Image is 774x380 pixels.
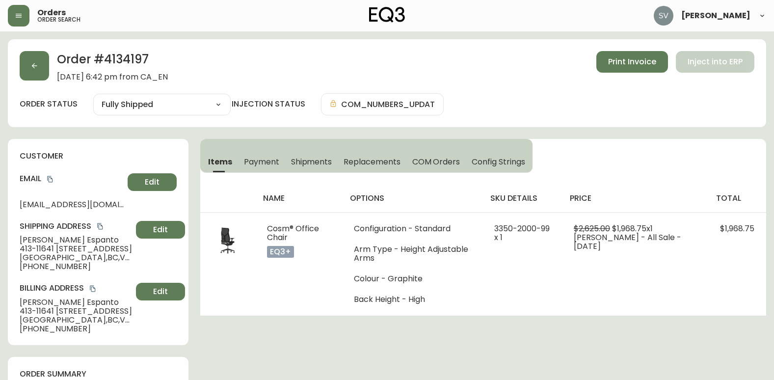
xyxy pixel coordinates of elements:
button: Edit [136,221,185,239]
span: [PERSON_NAME] - All Sale - [DATE] [574,232,681,252]
h4: customer [20,151,177,162]
span: Replacements [344,157,400,167]
h4: price [570,193,700,204]
span: Cosm® Office Chair [267,223,319,243]
span: [GEOGRAPHIC_DATA] , BC , V2X 9J6 , CA [20,253,132,262]
h4: injection status [232,99,305,109]
h4: options [350,193,475,204]
h4: Billing Address [20,283,132,294]
span: $1,968.75 [720,223,754,234]
h4: Email [20,173,124,184]
button: copy [95,221,105,231]
button: copy [88,284,98,294]
h5: order search [37,17,80,23]
img: 0ef69294c49e88f033bcbeb13310b844 [654,6,673,26]
h4: order summary [20,369,177,380]
button: copy [45,174,55,184]
li: Configuration - Standard [354,224,471,233]
span: [PHONE_NUMBER] [20,325,132,333]
label: order status [20,99,78,109]
span: Orders [37,9,66,17]
span: $1,968.75 x 1 [612,223,653,234]
span: Edit [153,286,168,297]
span: [EMAIL_ADDRESS][DOMAIN_NAME] [20,200,124,209]
span: 413-11641 [STREET_ADDRESS] [20,307,132,316]
span: Print Invoice [608,56,656,67]
span: [GEOGRAPHIC_DATA] , BC , V2X 9J6 , CA [20,316,132,325]
span: Config Strings [472,157,525,167]
button: Print Invoice [596,51,668,73]
span: Payment [244,157,279,167]
li: Colour - Graphite [354,274,471,283]
li: Back Height - High [354,295,471,304]
span: Edit [145,177,160,188]
span: 413-11641 [STREET_ADDRESS] [20,244,132,253]
button: Edit [136,283,185,300]
span: [PERSON_NAME] Espanto [20,236,132,244]
span: [DATE] 6:42 pm from CA_EN [57,73,168,81]
span: Shipments [291,157,332,167]
span: Items [208,157,232,167]
button: Edit [128,173,177,191]
span: COM Orders [412,157,460,167]
span: [PERSON_NAME] [681,12,750,20]
h4: Shipping Address [20,221,132,232]
h4: sku details [490,193,554,204]
span: 3350-2000-99 x 1 [494,223,550,243]
span: $2,625.00 [574,223,610,234]
h4: total [716,193,758,204]
h4: name [263,193,334,204]
p: eq3+ [267,246,294,258]
span: [PHONE_NUMBER] [20,262,132,271]
span: [PERSON_NAME] Espanto [20,298,132,307]
li: Arm Type - Height Adjustable Arms [354,245,471,263]
img: f6f4a258-a250-4c12-bea3-8fcdd8945c8c.jpg [212,224,243,256]
img: logo [369,7,405,23]
h2: Order # 4134197 [57,51,168,73]
span: Edit [153,224,168,235]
